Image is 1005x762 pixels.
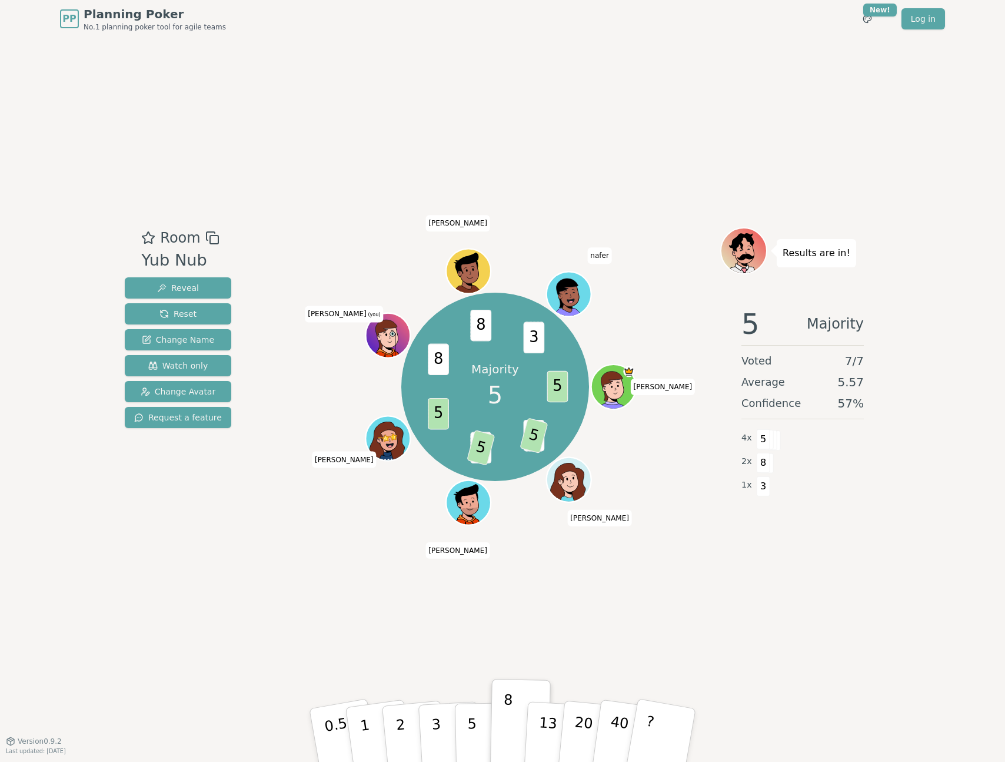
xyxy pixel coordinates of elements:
span: Majority [807,310,864,338]
span: Confidence [741,395,801,412]
span: 8 [428,344,450,376]
span: 3 [757,476,770,496]
a: Log in [901,8,945,29]
span: 4 x [741,432,752,445]
span: No.1 planning poker tool for agile teams [84,22,226,32]
span: Click to change your name [567,510,632,526]
span: 5 [467,430,495,466]
button: Change Name [125,329,231,350]
button: Reset [125,303,231,324]
span: Click to change your name [312,452,377,468]
span: (you) [367,312,381,317]
span: 7 / 7 [845,353,864,369]
span: Change Avatar [141,386,216,397]
button: Request a feature [125,407,231,428]
p: 8 [503,691,513,755]
span: Reveal [157,282,199,294]
span: 5 [488,377,503,413]
span: Click to change your name [305,306,383,322]
button: Watch only [125,355,231,376]
span: 5 [428,398,450,430]
div: New! [863,4,897,16]
span: Click to change your name [425,542,490,559]
span: 5.57 [837,374,864,390]
button: Reveal [125,277,231,299]
span: Request a feature [134,412,222,423]
span: 5 [741,310,760,338]
span: Reset [159,308,197,320]
span: Change Name [142,334,214,346]
span: Click to change your name [631,379,695,395]
button: Version0.9.2 [6,737,62,746]
div: Yub Nub [141,249,219,273]
span: 3 [524,420,545,452]
span: Room [160,227,200,249]
span: PP [62,12,76,26]
span: 1 x [741,479,752,492]
p: Results are in! [783,245,850,261]
span: 57 % [838,395,864,412]
button: Add as favourite [141,227,155,249]
span: 5 [520,418,548,454]
span: Version 0.9.2 [18,737,62,746]
span: Jon is the host [624,366,635,377]
span: 3 [471,432,492,464]
span: Voted [741,353,772,369]
p: Majority [471,361,519,377]
button: Click to change your avatar [367,314,409,356]
span: 5 [757,429,770,449]
button: Change Avatar [125,381,231,402]
span: Last updated: [DATE] [6,748,66,754]
span: Click to change your name [587,247,612,264]
a: PPPlanning PokerNo.1 planning poker tool for agile teams [60,6,226,32]
button: New! [857,8,878,29]
span: Click to change your name [425,215,490,231]
span: Planning Poker [84,6,226,22]
span: 8 [471,310,492,342]
span: 2 x [741,455,752,468]
span: 3 [524,322,545,354]
span: Watch only [148,360,208,372]
span: 8 [757,453,770,473]
span: 5 [547,371,568,403]
span: Average [741,374,785,390]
